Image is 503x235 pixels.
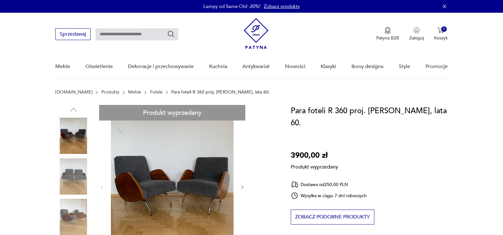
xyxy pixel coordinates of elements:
p: 3900,00 zł [291,149,338,162]
button: Szukaj [167,30,175,38]
button: 0Koszyk [434,27,448,41]
h1: Para foteli R 360 proj. [PERSON_NAME], lata 60. [291,105,448,129]
a: Ikona medaluPatyna B2B [376,27,399,41]
p: Lampy od Same Old -20%! [203,3,261,10]
a: Kuchnia [209,54,227,79]
button: Sprzedawaj [55,28,91,40]
button: Patyna B2B [376,27,399,41]
a: Antykwariat [242,54,270,79]
a: Promocje [425,54,448,79]
a: Oświetlenie [85,54,113,79]
div: Dostawa od 250,00 PLN [291,181,367,189]
p: Para foteli R 360 proj. [PERSON_NAME], lata 60. [171,90,270,95]
p: Zaloguj [409,35,424,41]
img: Ikona medalu [384,27,391,34]
a: Ikony designu [351,54,384,79]
a: Produkty [101,90,119,95]
a: [DOMAIN_NAME] [55,90,92,95]
div: Wysyłka w ciągu 7 dni roboczych [291,192,367,199]
a: Nowości [285,54,305,79]
img: Ikona koszyka [438,27,444,33]
button: Zobacz podobne produkty [291,210,374,225]
div: 0 [441,26,447,32]
a: Sprzedawaj [55,32,91,37]
p: Koszyk [434,35,448,41]
a: Meble [55,54,70,79]
a: Dekoracje i przechowywanie [128,54,194,79]
a: Meble [128,90,141,95]
p: Patyna B2B [376,35,399,41]
a: Zobacz produkty [264,3,300,10]
a: Klasyki [321,54,336,79]
img: Patyna - sklep z meblami i dekoracjami vintage [244,18,268,49]
button: Zaloguj [409,27,424,41]
a: Style [399,54,410,79]
img: Ikona dostawy [291,181,298,189]
p: Produkt wyprzedany [291,162,338,170]
img: Ikonka użytkownika [413,27,420,33]
a: Fotele [150,90,163,95]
